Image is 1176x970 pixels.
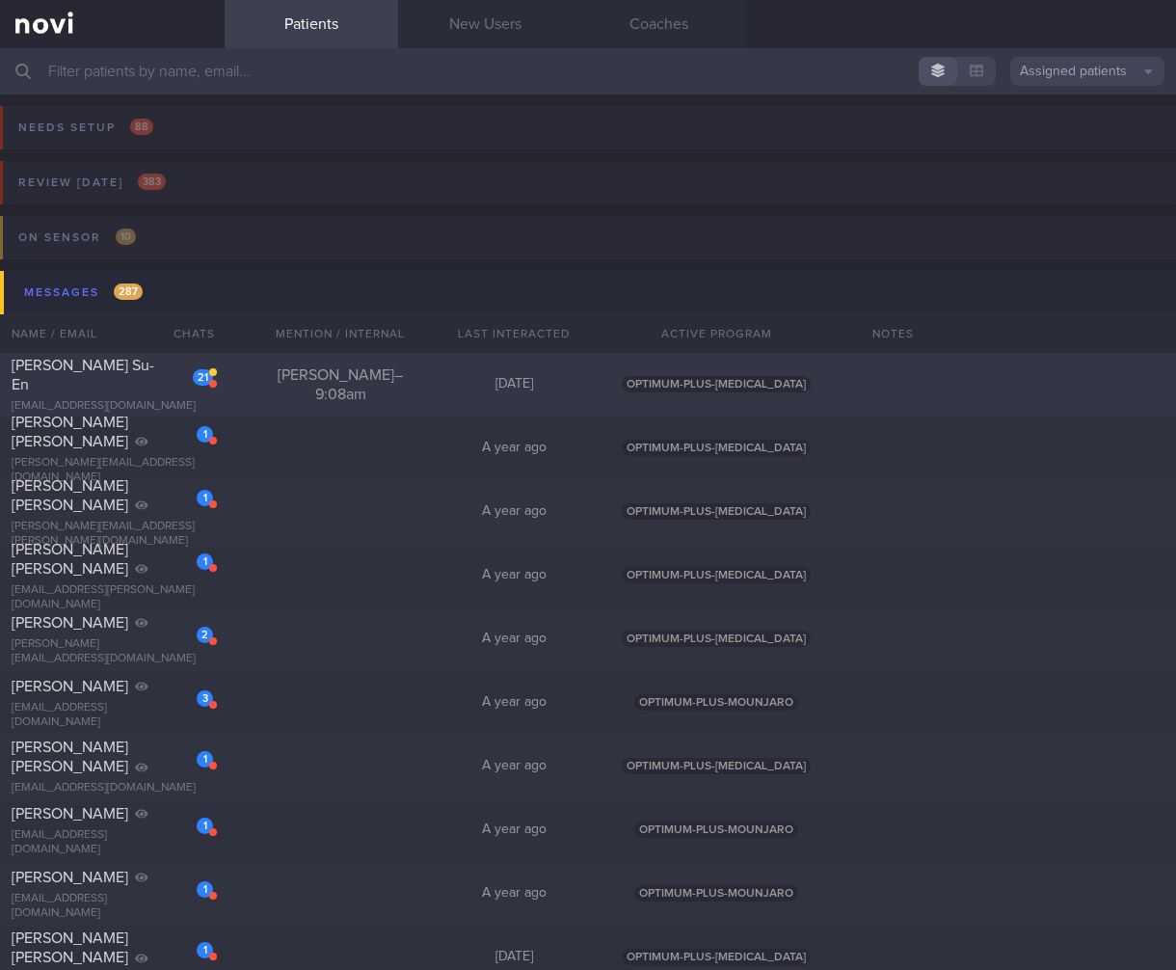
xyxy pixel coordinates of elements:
[12,870,128,885] span: [PERSON_NAME]
[12,415,128,449] span: [PERSON_NAME] [PERSON_NAME]
[427,758,601,775] div: A year ago
[634,885,798,902] span: OPTIMUM-PLUS-MOUNJARO
[12,478,128,513] span: [PERSON_NAME] [PERSON_NAME]
[197,690,213,707] div: 3
[12,701,213,730] div: [EMAIL_ADDRESS][DOMAIN_NAME]
[622,567,811,583] span: OPTIMUM-PLUS-[MEDICAL_DATA]
[622,503,811,520] span: OPTIMUM-PLUS-[MEDICAL_DATA]
[622,440,811,456] span: OPTIMUM-PLUS-[MEDICAL_DATA]
[622,758,811,774] span: OPTIMUM-PLUS-[MEDICAL_DATA]
[197,627,213,643] div: 2
[197,490,213,506] div: 1
[427,631,601,648] div: A year ago
[427,949,601,966] div: [DATE]
[12,399,213,414] div: [EMAIL_ADDRESS][DOMAIN_NAME]
[427,376,601,393] div: [DATE]
[622,631,811,647] span: OPTIMUM-PLUS-[MEDICAL_DATA]
[19,280,147,306] div: Messages
[634,822,798,838] span: OPTIMUM-PLUS-MOUNJARO
[427,885,601,903] div: A year ago
[13,170,171,196] div: Review [DATE]
[427,567,601,584] div: A year ago
[622,376,811,392] span: OPTIMUM-PLUS-[MEDICAL_DATA]
[12,456,213,485] div: [PERSON_NAME][EMAIL_ADDRESS][DOMAIN_NAME]
[12,542,128,577] span: [PERSON_NAME] [PERSON_NAME]
[12,806,128,822] span: [PERSON_NAME]
[114,283,143,300] span: 287
[13,115,158,141] div: Needs setup
[12,892,213,921] div: [EMAIL_ADDRESS][DOMAIN_NAME]
[12,740,128,774] span: [PERSON_NAME] [PERSON_NAME]
[12,358,154,392] span: [PERSON_NAME] Su-En
[427,503,601,521] div: A year ago
[12,583,213,612] div: [EMAIL_ADDRESS][PERSON_NAME][DOMAIN_NAME]
[12,828,213,857] div: [EMAIL_ADDRESS][DOMAIN_NAME]
[138,174,166,190] span: 383
[427,822,601,839] div: A year ago
[197,751,213,768] div: 1
[861,314,1176,353] div: Notes
[634,694,798,711] span: OPTIMUM-PLUS-MOUNJARO
[12,679,128,694] span: [PERSON_NAME]
[147,314,225,353] div: Chats
[197,942,213,958] div: 1
[116,229,136,245] span: 10
[1010,57,1164,86] button: Assigned patients
[197,881,213,898] div: 1
[197,553,213,570] div: 1
[427,314,601,353] div: Last Interacted
[254,365,427,404] div: [PERSON_NAME] – 9:08am
[130,119,153,135] span: 88
[12,615,128,631] span: [PERSON_NAME]
[12,520,213,549] div: [PERSON_NAME][EMAIL_ADDRESS][PERSON_NAME][DOMAIN_NAME]
[197,426,213,443] div: 1
[12,781,213,795] div: [EMAIL_ADDRESS][DOMAIN_NAME]
[622,949,811,965] span: OPTIMUM-PLUS-[MEDICAL_DATA]
[601,314,832,353] div: Active Program
[427,694,601,712] div: A year ago
[197,818,213,834] div: 1
[193,369,213,386] div: 21
[12,930,128,965] span: [PERSON_NAME] [PERSON_NAME]
[13,225,141,251] div: On sensor
[254,314,427,353] div: Mention / Internal
[427,440,601,457] div: A year ago
[12,637,213,666] div: [PERSON_NAME][EMAIL_ADDRESS][DOMAIN_NAME]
